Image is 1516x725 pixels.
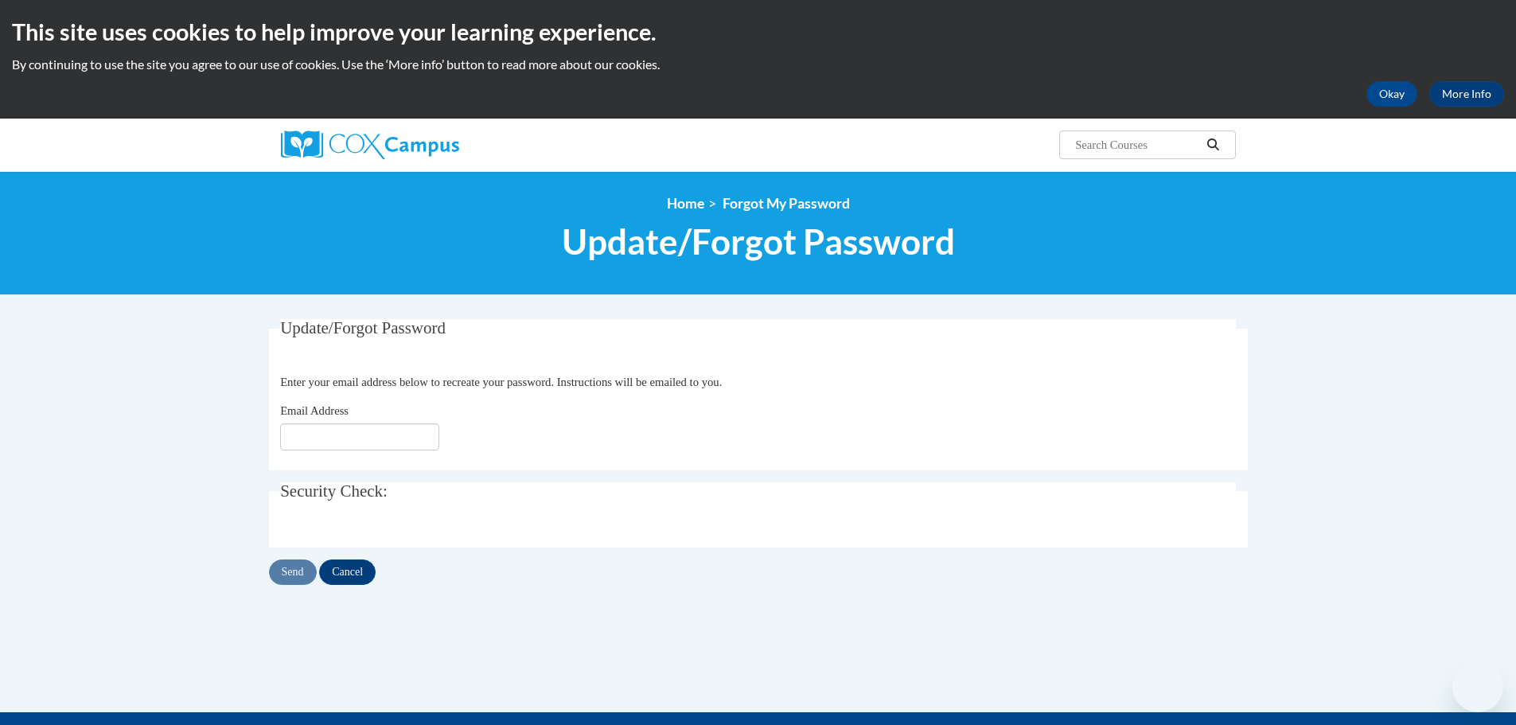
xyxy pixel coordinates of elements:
input: Search Courses [1074,135,1201,154]
span: Update/Forgot Password [280,318,446,337]
input: Cancel [319,559,376,585]
span: Forgot My Password [723,195,850,212]
p: By continuing to use the site you agree to our use of cookies. Use the ‘More info’ button to read... [12,56,1504,73]
span: Security Check: [280,481,388,501]
iframe: Button to launch messaging window [1452,661,1503,712]
a: Home [667,195,704,212]
span: Update/Forgot Password [562,220,955,263]
input: Email [280,423,439,450]
a: Cox Campus [281,131,583,159]
button: Search [1201,135,1225,154]
button: Okay [1366,81,1417,107]
h2: This site uses cookies to help improve your learning experience. [12,16,1504,48]
span: Email Address [280,404,349,417]
img: Cox Campus [281,131,459,159]
a: More Info [1429,81,1504,107]
span: Enter your email address below to recreate your password. Instructions will be emailed to you. [280,376,722,388]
